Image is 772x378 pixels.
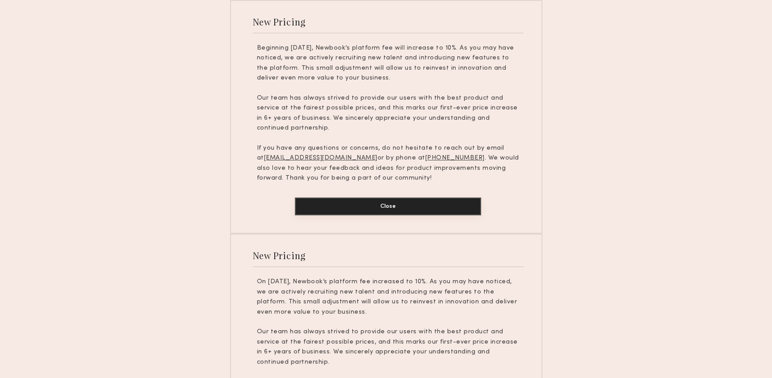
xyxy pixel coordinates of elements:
[264,155,378,161] u: [EMAIL_ADDRESS][DOMAIN_NAME]
[257,277,520,317] p: On [DATE], Newbook’s platform fee increased to 10%. As you may have noticed, we are actively recr...
[257,327,520,367] p: Our team has always strived to provide our users with the best product and service at the fairest...
[257,43,520,84] p: Beginning [DATE], Newbook’s platform fee will increase to 10%. As you may have noticed, we are ac...
[253,16,306,28] div: New Pricing
[257,143,520,184] p: If you have any questions or concerns, do not hesitate to reach out by email at or by phone at . ...
[425,155,485,161] u: [PHONE_NUMBER]
[253,249,306,261] div: New Pricing
[295,197,481,215] button: Close
[257,93,520,134] p: Our team has always strived to provide our users with the best product and service at the fairest...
